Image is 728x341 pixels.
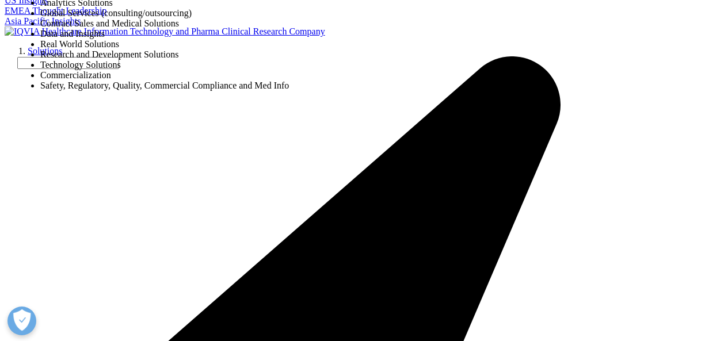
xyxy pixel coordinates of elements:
[40,18,289,29] li: Contract Sales and Medical Solutions
[5,16,81,26] a: Asia Pacific Insights
[40,29,289,39] li: Data and Insights
[40,49,289,60] li: Research and Development Solutions
[40,81,289,91] li: Safety, Regulatory, Quality, Commercial Compliance and Med Info
[40,39,289,49] li: Real World Solutions
[5,26,325,37] img: IQVIA Healthcare Information Technology and Pharma Clinical Research Company
[40,70,289,81] li: Commercialization
[40,8,289,18] li: Global Services (consulting/outsourcing)
[7,306,36,335] button: Open Preferences
[28,46,62,56] a: Solutions
[40,60,289,70] li: Technology Solutions
[5,6,106,16] a: EMEA Thought Leadership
